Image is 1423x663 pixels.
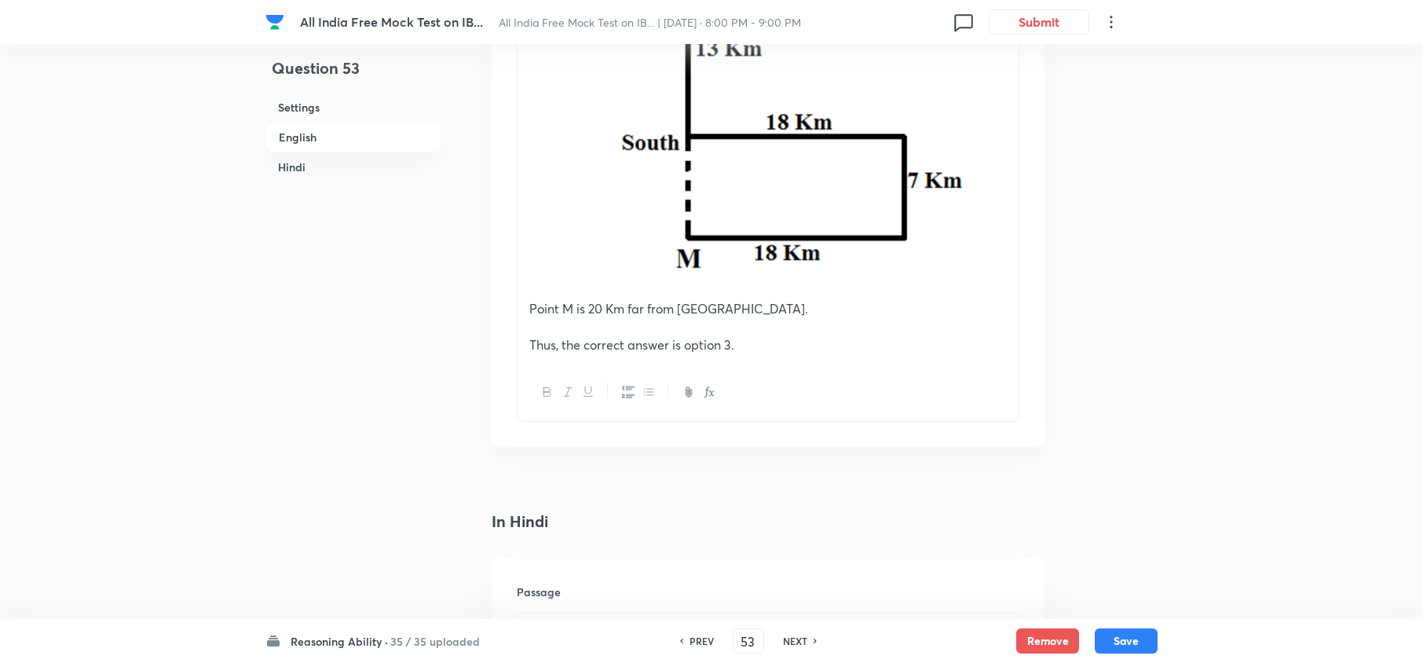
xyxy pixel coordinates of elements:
[499,15,801,30] span: All India Free Mock Test on IB... | [DATE] · 8:00 PM - 9:00 PM
[265,13,287,31] a: Company Logo
[1095,628,1158,654] button: Save
[690,634,714,648] h6: PREV
[517,584,1019,600] h6: Passage
[265,13,284,31] img: Company Logo
[265,152,441,181] h6: Hindi
[291,633,388,650] h6: Reasoning Ability ·
[529,300,1007,318] p: Point M is 20 Km far from [GEOGRAPHIC_DATA].
[989,9,1089,35] button: Submit
[1016,628,1079,654] button: Remove
[300,13,483,30] span: All India Free Mock Test on IB...
[529,336,1007,354] p: Thus, the correct answer is option 3.
[783,634,807,648] h6: NEXT
[265,122,441,152] h6: English
[265,93,441,122] h6: Settings
[492,510,1044,533] h4: In Hindi
[390,633,480,650] h6: 35 / 35 uploaded
[265,57,441,93] h4: Question 53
